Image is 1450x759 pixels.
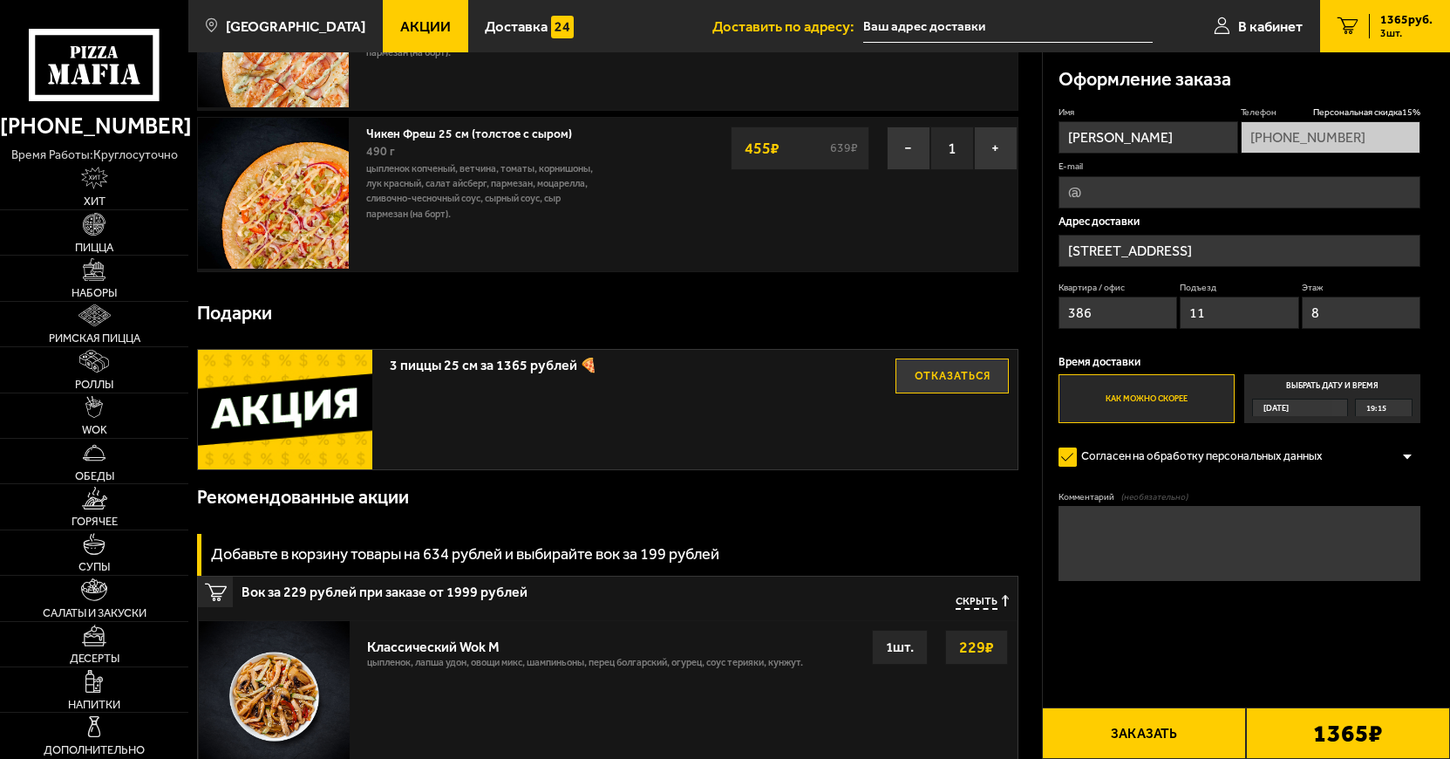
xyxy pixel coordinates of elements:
[1059,106,1238,120] label: Имя
[1121,491,1188,504] span: (необязательно)
[1059,215,1421,227] p: Адрес доставки
[78,561,110,572] span: Супы
[1366,400,1386,417] span: 19:15
[895,359,1009,393] button: Отказаться
[712,19,863,34] span: Доставить по адресу:
[70,653,119,664] span: Десерты
[1059,70,1231,89] h3: Оформление заказа
[1059,121,1238,154] input: Имя
[367,655,803,679] p: цыпленок, лапша удон, овощи микс, шампиньоны, перец болгарский, огурец, соус терияки, кунжут.
[1313,106,1420,120] span: Персональная скидка 15 %
[863,10,1154,43] input: Ваш адрес доставки
[1059,374,1236,422] label: Как можно скорее
[242,577,733,599] span: Вок за 229 рублей при заказе от 1999 рублей
[1244,374,1421,422] label: Выбрать дату и время
[872,630,928,665] div: 1 шт.
[390,350,882,373] span: 3 пиццы 25 см за 1365 рублей 🍕
[71,516,118,527] span: Горячее
[43,607,146,619] span: Салаты и закуски
[197,488,409,507] h3: Рекомендованные акции
[887,126,930,170] button: −
[1059,161,1421,174] label: E-mail
[974,126,1018,170] button: +
[551,16,574,38] img: 15daf4d41897b9f0e9f617042186c801.svg
[1059,441,1338,472] label: Согласен на обработку персональных данных
[211,546,719,562] h3: Добавьте в корзину товары на 634 рублей и выбирайте вок за 199 рублей
[1241,121,1420,154] input: +7 (
[366,161,599,222] p: цыпленок копченый, ветчина, томаты, корнишоны, лук красный, салат айсберг, пармезан, моцарелла, с...
[82,424,107,435] span: WOK
[68,699,120,710] span: Напитки
[366,144,395,159] span: 490 г
[930,126,974,170] span: 1
[1180,282,1299,295] label: Подъезд
[1059,491,1421,504] label: Комментарий
[197,304,272,323] h3: Подарки
[863,10,1154,43] span: проспект Косыгина, 31к3В
[71,287,117,298] span: Наборы
[44,744,145,756] span: Дополнительно
[1302,282,1421,295] label: Этаж
[1263,400,1289,417] span: [DATE]
[827,142,860,154] s: 639 ₽
[1059,176,1421,209] input: @
[1380,28,1433,38] span: 3 шт.
[485,19,548,34] span: Доставка
[75,242,113,253] span: Пицца
[84,195,106,207] span: Хит
[740,132,784,165] strong: 455 ₽
[75,470,114,482] span: Обеды
[75,379,113,390] span: Роллы
[956,595,997,610] span: Скрыть
[400,19,451,34] span: Акции
[1238,19,1303,34] span: В кабинет
[1059,282,1178,295] label: Квартира / офис
[956,595,1009,610] button: Скрыть
[1059,356,1421,367] p: Время доставки
[955,631,998,664] strong: 229 ₽
[49,332,140,344] span: Римская пицца
[366,122,587,141] a: Чикен Фреш 25 см (толстое с сыром)
[367,630,803,655] div: Классический Wok M
[226,19,365,34] span: [GEOGRAPHIC_DATA]
[1241,106,1420,120] label: Телефон
[1042,708,1246,759] button: Заказать
[1313,721,1383,746] b: 1365 ₽
[1380,14,1433,26] span: 1365 руб.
